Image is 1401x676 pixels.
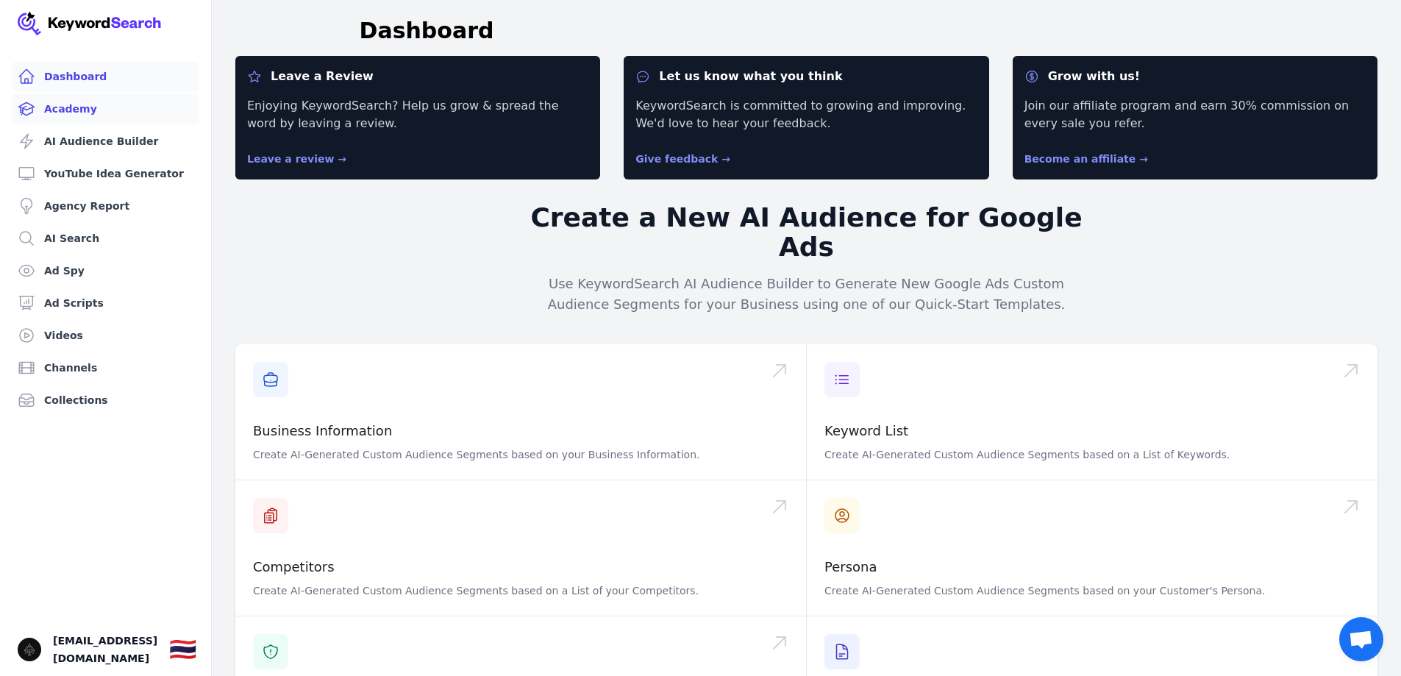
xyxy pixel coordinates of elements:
a: Agency Report [12,191,199,221]
a: Academy [12,94,199,124]
a: Dashboard [12,62,199,91]
a: Become an affiliate [1024,153,1148,165]
a: Open chat [1339,617,1383,661]
div: 🇹🇭 [169,636,196,663]
a: Give feedback [635,153,730,165]
dt: Grow with us! [1024,68,1366,85]
p: KeywordSearch is committed to growing and improving. We'd love to hear your feedback. [635,97,977,132]
a: AI Search [12,224,199,253]
a: Keyword List [824,423,908,438]
p: Use KeywordSearch AI Audience Builder to Generate New Google Ads Custom Audience Segments for you... [524,274,1089,315]
h2: Create a New AI Audience for Google Ads [524,203,1089,262]
p: Enjoying KeywordSearch? Help us grow & spread the word by leaving a review. [247,97,588,132]
a: Persona [824,559,877,574]
span: → [338,153,346,165]
button: Open user button [18,638,41,661]
button: 🇹🇭 [169,635,196,664]
a: Videos [12,321,199,350]
a: Channels [12,353,199,383]
a: Collections [12,385,199,415]
h1: Dashboard [360,18,494,44]
span: → [1139,153,1148,165]
span: → [721,153,730,165]
a: Ad Spy [12,256,199,285]
a: Ad Scripts [12,288,199,318]
a: Business Information [253,423,392,438]
a: AI Audience Builder [12,127,199,156]
dt: Leave a Review [247,68,588,85]
p: Join our affiliate program and earn 30% commission on every sale you refer. [1024,97,1366,132]
a: Leave a review [247,153,346,165]
dt: Let us know what you think [635,68,977,85]
a: YouTube Idea Generator [12,159,199,188]
a: Competitors [253,559,335,574]
img: Your Company [18,12,162,35]
span: [EMAIL_ADDRESS][DOMAIN_NAME] [53,632,157,667]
